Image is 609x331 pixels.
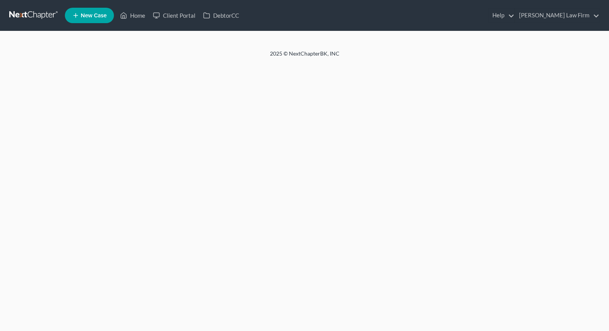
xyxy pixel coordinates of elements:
a: Client Portal [149,8,199,22]
a: DebtorCC [199,8,243,22]
a: [PERSON_NAME] Law Firm [515,8,599,22]
a: Home [116,8,149,22]
a: Help [489,8,514,22]
div: 2025 © NextChapterBK, INC [85,50,525,64]
new-legal-case-button: New Case [65,8,114,23]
